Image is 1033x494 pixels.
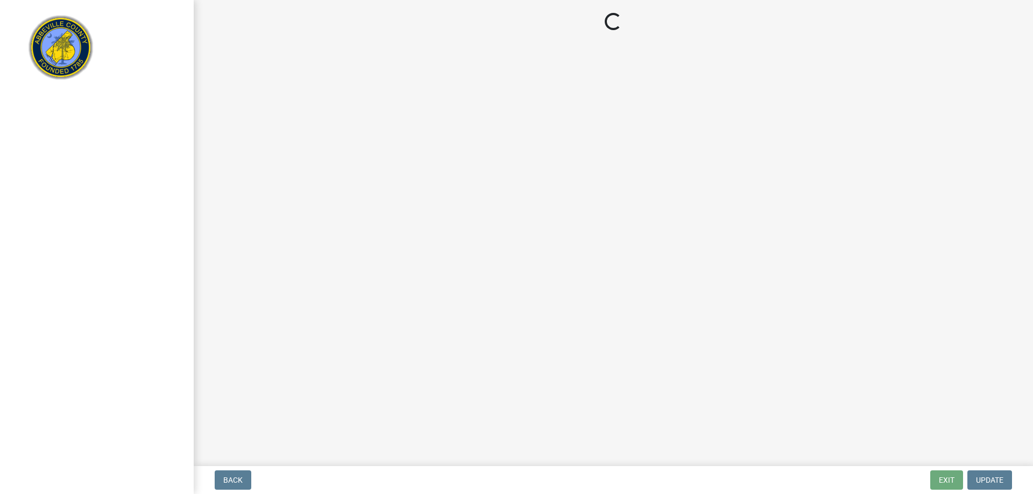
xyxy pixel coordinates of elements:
[967,470,1012,490] button: Update
[215,470,251,490] button: Back
[22,11,101,90] img: Abbeville County, South Carolina
[223,476,243,484] span: Back
[930,470,963,490] button: Exit
[976,476,1003,484] span: Update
